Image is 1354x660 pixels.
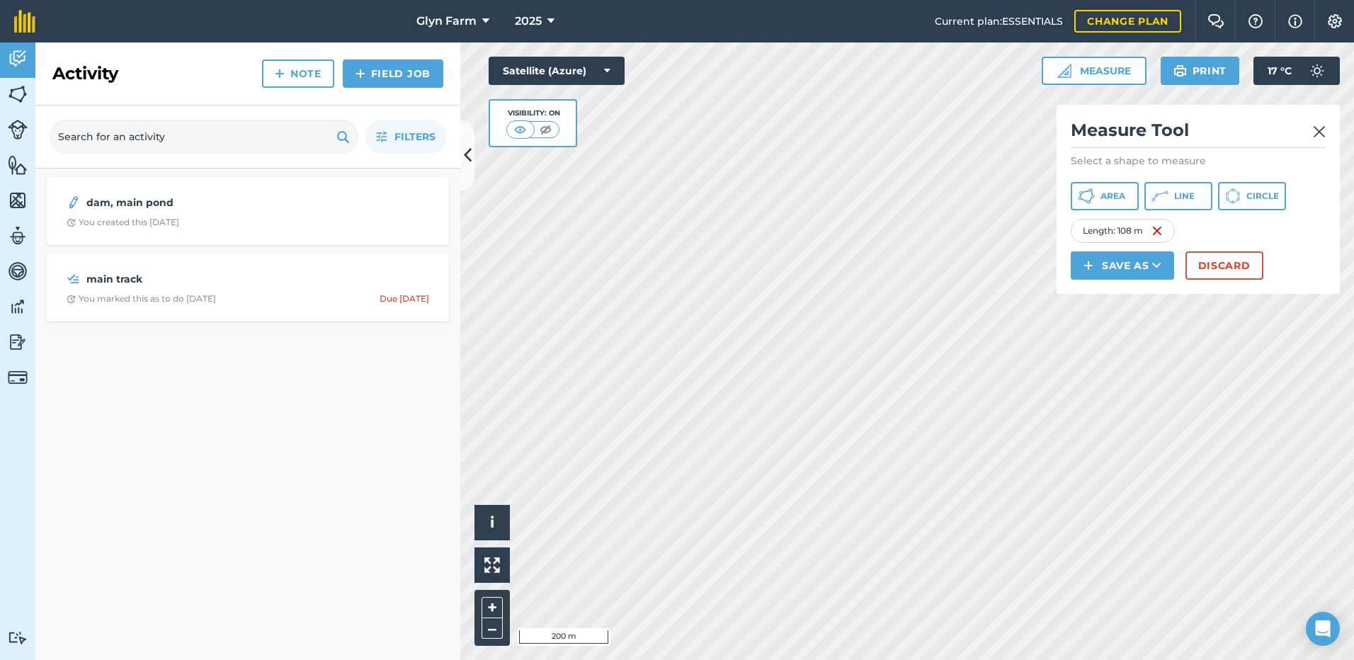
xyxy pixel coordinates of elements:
[8,296,28,317] img: svg+xml;base64,PD94bWwgdmVyc2lvbj0iMS4wIiBlbmNvZGluZz0idXRmLTgiPz4KPCEtLSBHZW5lcmF0b3I6IEFkb2JlIE...
[1074,10,1181,33] a: Change plan
[1174,190,1195,202] span: Line
[52,62,118,85] h2: Activity
[1173,62,1187,79] img: svg+xml;base64,PHN2ZyB4bWxucz0iaHR0cDovL3d3dy53My5vcmcvMjAwMC9zdmciIHdpZHRoPSIxOSIgaGVpZ2h0PSIyNC...
[8,225,28,246] img: svg+xml;base64,PD94bWwgdmVyc2lvbj0iMS4wIiBlbmNvZGluZz0idXRmLTgiPz4KPCEtLSBHZW5lcmF0b3I6IEFkb2JlIE...
[1313,123,1326,140] img: svg+xml;base64,PHN2ZyB4bWxucz0iaHR0cDovL3d3dy53My5vcmcvMjAwMC9zdmciIHdpZHRoPSIyMiIgaGVpZ2h0PSIzMC...
[1246,190,1279,202] span: Circle
[1161,57,1240,85] button: Print
[394,129,436,144] span: Filters
[1326,14,1343,28] img: A cog icon
[484,557,500,573] img: Four arrows, one pointing top left, one top right, one bottom right and the last bottom left
[1071,251,1174,280] button: Save as
[262,59,334,88] a: Note
[86,271,311,287] strong: main track
[1253,57,1340,85] button: 17 °C
[8,190,28,211] img: svg+xml;base64,PHN2ZyB4bWxucz0iaHR0cDovL3d3dy53My5vcmcvMjAwMC9zdmciIHdpZHRoPSI1NiIgaGVpZ2h0PSI2MC...
[14,10,35,33] img: fieldmargin Logo
[474,505,510,540] button: i
[1185,251,1263,280] button: Discard
[8,631,28,644] img: svg+xml;base64,PD94bWwgdmVyc2lvbj0iMS4wIiBlbmNvZGluZz0idXRmLTgiPz4KPCEtLSBHZW5lcmF0b3I6IEFkb2JlIE...
[537,123,554,137] img: svg+xml;base64,PHN2ZyB4bWxucz0iaHR0cDovL3d3dy53My5vcmcvMjAwMC9zdmciIHdpZHRoPSI1MCIgaGVpZ2h0PSI0MC...
[50,120,358,154] input: Search for an activity
[8,261,28,282] img: svg+xml;base64,PD94bWwgdmVyc2lvbj0iMS4wIiBlbmNvZGluZz0idXRmLTgiPz4KPCEtLSBHZW5lcmF0b3I6IEFkb2JlIE...
[482,597,503,618] button: +
[275,65,285,82] img: svg+xml;base64,PHN2ZyB4bWxucz0iaHR0cDovL3d3dy53My5vcmcvMjAwMC9zdmciIHdpZHRoPSIxNCIgaGVpZ2h0PSIyNC...
[1083,257,1093,274] img: svg+xml;base64,PHN2ZyB4bWxucz0iaHR0cDovL3d3dy53My5vcmcvMjAwMC9zdmciIHdpZHRoPSIxNCIgaGVpZ2h0PSIyNC...
[86,195,311,210] strong: dam, main pond
[67,295,76,304] img: Clock with arrow pointing clockwise
[1071,219,1175,243] div: Length : 108 m
[1306,612,1340,646] div: Open Intercom Messenger
[1207,14,1224,28] img: Two speech bubbles overlapping with the left bubble in the forefront
[8,84,28,105] img: svg+xml;base64,PHN2ZyB4bWxucz0iaHR0cDovL3d3dy53My5vcmcvMjAwMC9zdmciIHdpZHRoPSI1NiIgaGVpZ2h0PSI2MC...
[1071,154,1326,168] p: Select a shape to measure
[506,108,560,119] div: Visibility: On
[1071,119,1326,148] h2: Measure Tool
[515,13,542,30] span: 2025
[8,331,28,353] img: svg+xml;base64,PD94bWwgdmVyc2lvbj0iMS4wIiBlbmNvZGluZz0idXRmLTgiPz4KPCEtLSBHZW5lcmF0b3I6IEFkb2JlIE...
[1071,182,1139,210] button: Area
[416,13,477,30] span: Glyn Farm
[8,120,28,140] img: svg+xml;base64,PD94bWwgdmVyc2lvbj0iMS4wIiBlbmNvZGluZz0idXRmLTgiPz4KPCEtLSBHZW5lcmF0b3I6IEFkb2JlIE...
[935,13,1063,29] span: Current plan : ESSENTIALS
[343,59,443,88] a: Field Job
[355,65,365,82] img: svg+xml;base64,PHN2ZyB4bWxucz0iaHR0cDovL3d3dy53My5vcmcvMjAwMC9zdmciIHdpZHRoPSIxNCIgaGVpZ2h0PSIyNC...
[55,186,440,237] a: dam, main pondClock with arrow pointing clockwiseYou created this [DATE]
[8,368,28,387] img: svg+xml;base64,PD94bWwgdmVyc2lvbj0iMS4wIiBlbmNvZGluZz0idXRmLTgiPz4KPCEtLSBHZW5lcmF0b3I6IEFkb2JlIE...
[1288,13,1302,30] img: svg+xml;base64,PHN2ZyB4bWxucz0iaHR0cDovL3d3dy53My5vcmcvMjAwMC9zdmciIHdpZHRoPSIxNyIgaGVpZ2h0PSIxNy...
[1151,222,1163,239] img: svg+xml;base64,PHN2ZyB4bWxucz0iaHR0cDovL3d3dy53My5vcmcvMjAwMC9zdmciIHdpZHRoPSIxNiIgaGVpZ2h0PSIyNC...
[1100,190,1125,202] span: Area
[482,618,503,639] button: –
[490,513,494,531] span: i
[8,154,28,176] img: svg+xml;base64,PHN2ZyB4bWxucz0iaHR0cDovL3d3dy53My5vcmcvMjAwMC9zdmciIHdpZHRoPSI1NiIgaGVpZ2h0PSI2MC...
[8,48,28,69] img: svg+xml;base64,PD94bWwgdmVyc2lvbj0iMS4wIiBlbmNvZGluZz0idXRmLTgiPz4KPCEtLSBHZW5lcmF0b3I6IEFkb2JlIE...
[380,293,429,305] div: Due [DATE]
[1268,57,1292,85] span: 17 ° C
[1057,64,1071,78] img: Ruler icon
[67,271,80,288] img: svg+xml;base64,PD94bWwgdmVyc2lvbj0iMS4wIiBlbmNvZGluZz0idXRmLTgiPz4KPCEtLSBHZW5lcmF0b3I6IEFkb2JlIE...
[336,128,350,145] img: svg+xml;base64,PHN2ZyB4bWxucz0iaHR0cDovL3d3dy53My5vcmcvMjAwMC9zdmciIHdpZHRoPSIxOSIgaGVpZ2h0PSIyNC...
[489,57,625,85] button: Satellite (Azure)
[67,293,216,305] div: You marked this as to do [DATE]
[55,262,440,313] a: main trackClock with arrow pointing clockwiseYou marked this as to do [DATE]Due [DATE]
[1247,14,1264,28] img: A question mark icon
[67,217,179,228] div: You created this [DATE]
[67,194,81,211] img: svg+xml;base64,PD94bWwgdmVyc2lvbj0iMS4wIiBlbmNvZGluZz0idXRmLTgiPz4KPCEtLSBHZW5lcmF0b3I6IEFkb2JlIE...
[1042,57,1147,85] button: Measure
[1144,182,1212,210] button: Line
[67,218,76,227] img: Clock with arrow pointing clockwise
[1303,57,1331,85] img: svg+xml;base64,PD94bWwgdmVyc2lvbj0iMS4wIiBlbmNvZGluZz0idXRmLTgiPz4KPCEtLSBHZW5lcmF0b3I6IEFkb2JlIE...
[511,123,529,137] img: svg+xml;base64,PHN2ZyB4bWxucz0iaHR0cDovL3d3dy53My5vcmcvMjAwMC9zdmciIHdpZHRoPSI1MCIgaGVpZ2h0PSI0MC...
[1218,182,1286,210] button: Circle
[365,120,446,154] button: Filters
